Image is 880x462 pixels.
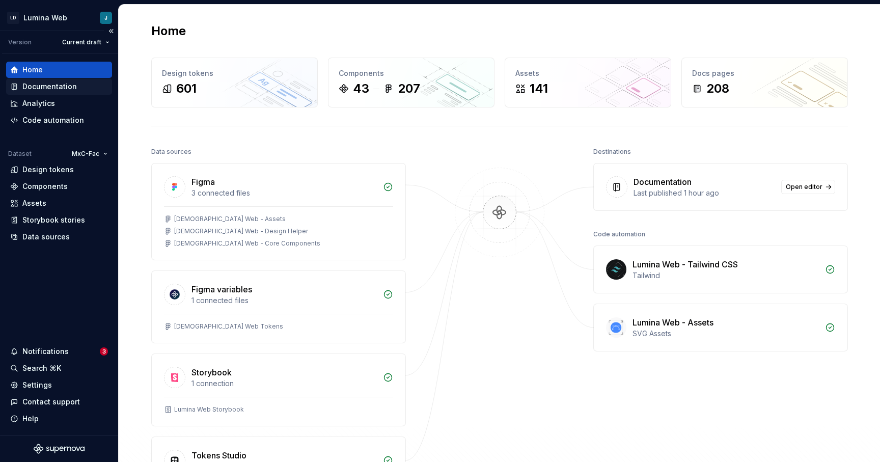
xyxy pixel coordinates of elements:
a: Components [6,178,112,195]
a: Figma3 connected files[DEMOGRAPHIC_DATA] Web - Assets[DEMOGRAPHIC_DATA] Web - Design Helper[DEMOG... [151,163,406,260]
a: Figma variables1 connected files[DEMOGRAPHIC_DATA] Web Tokens [151,270,406,343]
a: Docs pages208 [681,58,848,107]
div: Help [22,414,39,424]
a: Open editor [781,180,835,194]
div: SVG Assets [632,329,819,339]
a: Analytics [6,95,112,112]
div: Search ⌘K [22,363,61,373]
div: Components [339,68,484,78]
div: 3 connected files [191,188,377,198]
div: Data sources [22,232,70,242]
a: Assets [6,195,112,211]
div: Contact support [22,397,80,407]
div: Docs pages [692,68,837,78]
div: [DEMOGRAPHIC_DATA] Web - Assets [174,215,286,223]
a: Home [6,62,112,78]
div: Storybook [191,366,232,378]
div: 601 [176,80,197,97]
span: Current draft [62,38,101,46]
a: Storybook stories [6,212,112,228]
div: [DEMOGRAPHIC_DATA] Web Tokens [174,322,283,331]
div: 43 [353,80,369,97]
a: Storybook1 connectionLumina Web Storybook [151,354,406,426]
button: Current draft [58,35,114,49]
div: 141 [530,80,548,97]
div: 208 [706,80,729,97]
div: 1 connection [191,378,377,389]
div: Documentation [634,176,692,188]
div: Design tokens [22,165,74,175]
div: Settings [22,380,52,390]
a: Assets141 [505,58,671,107]
a: Data sources [6,229,112,245]
div: Lumina Web [23,13,67,23]
div: Lumina Web - Tailwind CSS [632,258,738,270]
div: Notifications [22,346,69,357]
div: Code automation [593,227,645,241]
div: Tailwind [632,270,819,281]
div: Components [22,181,68,192]
div: Assets [22,198,46,208]
button: Contact support [6,394,112,410]
button: Collapse sidebar [104,24,118,38]
div: Home [22,65,43,75]
a: Documentation [6,78,112,95]
div: Assets [515,68,661,78]
button: Search ⌘K [6,360,112,376]
a: Design tokens [6,161,112,178]
a: Components43207 [328,58,494,107]
div: Documentation [22,81,77,92]
svg: Supernova Logo [34,444,85,454]
button: Help [6,411,112,427]
span: Open editor [786,183,822,191]
div: Figma [191,176,215,188]
div: Design tokens [162,68,307,78]
div: LD [7,12,19,24]
a: Code automation [6,112,112,128]
span: MxC-Fac [72,150,99,158]
div: Code automation [22,115,84,125]
div: J [104,14,107,22]
h2: Home [151,23,186,39]
div: Analytics [22,98,55,108]
div: Last published 1 hour ago [634,188,775,198]
div: Lumina Web Storybook [174,405,244,414]
div: [DEMOGRAPHIC_DATA] Web - Core Components [174,239,320,248]
div: Version [8,38,32,46]
div: Storybook stories [22,215,85,225]
button: LDLumina WebJ [2,7,116,29]
a: Design tokens601 [151,58,318,107]
span: 3 [100,347,108,356]
div: Dataset [8,150,32,158]
div: 1 connected files [191,295,377,306]
a: Settings [6,377,112,393]
button: MxC-Fac [67,147,112,161]
div: Data sources [151,145,191,159]
div: 207 [398,80,420,97]
div: [DEMOGRAPHIC_DATA] Web - Design Helper [174,227,308,235]
div: Tokens Studio [191,449,246,461]
div: Lumina Web - Assets [632,316,713,329]
div: Figma variables [191,283,252,295]
button: Notifications3 [6,343,112,360]
div: Destinations [593,145,631,159]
